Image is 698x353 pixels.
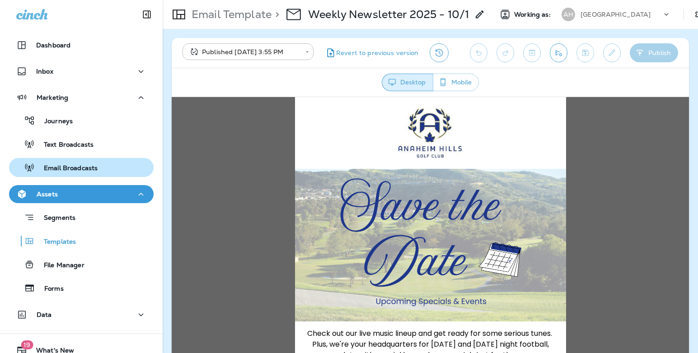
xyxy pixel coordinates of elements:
[9,62,154,80] button: Inbox
[35,117,73,126] p: Journeys
[9,208,154,227] button: Segments
[9,111,154,130] button: Journeys
[35,141,94,149] p: Text Broadcasts
[37,311,52,318] p: Data
[123,72,394,224] img: Anaheim-Hills--Save-the-Date--Weekly-Newsletter---blog-1.png
[433,74,479,91] button: Mobile
[188,8,272,21] p: Email Template
[430,43,449,62] button: View Changelog
[272,8,279,21] p: >
[36,68,53,75] p: Inbox
[9,158,154,177] button: Email Broadcasts
[9,279,154,297] button: Forms
[35,238,76,246] p: Templates
[227,11,290,60] img: thumbnail_image002.jpg
[308,8,469,21] p: Weekly Newsletter 2025 - 10/1
[35,261,84,270] p: File Manager
[35,214,75,223] p: Segments
[336,49,419,57] span: Revert to previous version
[9,135,154,153] button: Text Broadcasts
[9,88,154,107] button: Marketing
[9,36,154,54] button: Dashboard
[562,8,575,21] div: AH
[581,11,651,18] p: [GEOGRAPHIC_DATA]
[136,231,382,263] span: Check out our live music lineup and get ready for some serious tunes. Plus, we're your headquarte...
[189,47,299,56] div: Published [DATE] 3:55 PM
[37,94,68,101] p: Marketing
[37,190,58,198] p: Assets
[36,42,70,49] p: Dashboard
[514,11,553,19] span: Working as:
[9,232,154,251] button: Templates
[35,285,64,293] p: Forms
[382,74,433,91] button: Desktop
[321,43,422,62] button: Revert to previous version
[550,43,567,62] button: Send test email
[221,264,297,274] span: We'll save you a seat!
[9,306,154,324] button: Data
[21,340,33,349] span: 19
[9,185,154,203] button: Assets
[9,255,154,274] button: File Manager
[134,5,159,23] button: Collapse Sidebar
[35,164,98,173] p: Email Broadcasts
